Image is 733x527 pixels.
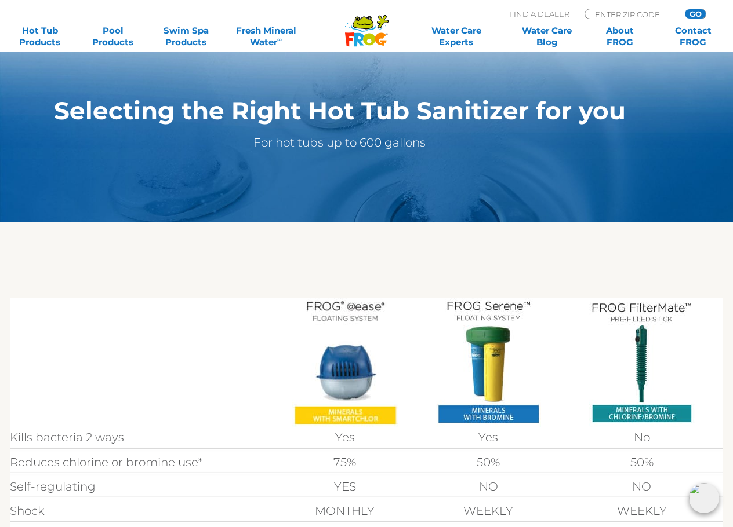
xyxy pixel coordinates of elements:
[509,9,569,19] p: Find A Dealer
[410,25,502,48] a: Water CareExperts
[12,25,68,48] a: Hot TubProducts
[560,427,723,447] td: No
[592,25,648,48] a: AboutFROG
[416,453,560,471] td: 50%
[416,477,560,496] td: NO
[689,483,719,513] img: openIcon
[10,427,273,447] td: Kills bacteria 2 ways
[416,427,560,447] td: Yes
[277,35,282,43] sup: ∞
[560,477,723,496] td: NO
[27,97,652,125] h1: Selecting the Right Hot Tub Sanitizer for you
[665,25,721,48] a: ContactFROG
[231,25,302,48] a: Fresh MineralWater∞
[273,477,417,496] td: YES
[10,453,273,471] td: Reduces chlorine or bromine use*
[10,477,273,496] td: Self-regulating
[273,453,417,471] td: 75%
[85,25,141,48] a: PoolProducts
[27,133,652,152] p: For hot tubs up to 600 gallons
[158,25,215,48] a: Swim SpaProducts
[560,502,723,520] td: WEEKLY
[560,453,723,471] td: 50%
[273,502,417,520] td: MONTHLY
[416,502,560,520] td: WEEKLY
[10,502,273,520] td: Shock
[594,9,672,19] input: Zip Code Form
[273,427,417,447] td: Yes
[685,9,706,19] input: GO
[518,25,575,48] a: Water CareBlog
